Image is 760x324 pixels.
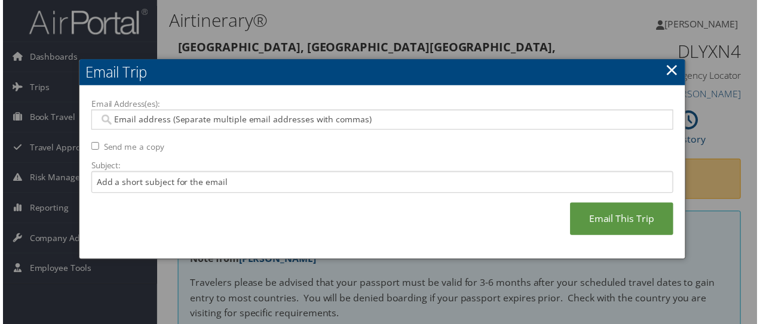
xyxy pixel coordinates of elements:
h2: Email Trip [77,60,688,86]
a: Email This Trip [572,204,676,237]
label: Send me a copy [102,142,163,154]
input: Email address (Separate multiple email addresses with commas) [97,115,669,126]
label: Email Address(es): [89,98,676,110]
a: × [667,58,681,82]
label: Subject: [89,161,676,172]
input: Add a short subject for the email [89,172,676,195]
